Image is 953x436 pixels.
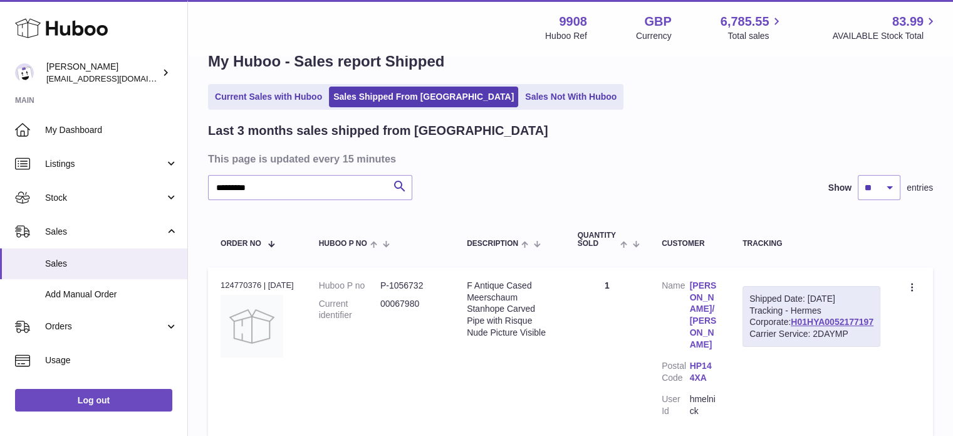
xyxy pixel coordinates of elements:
strong: GBP [644,13,671,30]
span: entries [907,182,933,194]
span: AVAILABLE Stock Total [832,30,938,42]
span: Sales [45,258,178,270]
span: Order No [221,240,261,248]
dd: hmelnick [690,393,718,417]
div: Shipped Date: [DATE] [749,293,873,305]
a: 83.99 AVAILABLE Stock Total [832,13,938,42]
a: Sales Not With Huboo [521,87,621,107]
span: Quantity Sold [578,231,617,248]
a: Log out [15,389,172,412]
span: [EMAIL_ADDRESS][DOMAIN_NAME] [46,73,184,83]
a: [PERSON_NAME]/[PERSON_NAME] [690,280,718,351]
div: Customer [662,240,717,248]
a: H01HYA0052177197 [791,317,873,327]
dt: User Id [662,393,690,417]
div: Carrier Service: 2DAYMP [749,328,873,340]
label: Show [828,182,851,194]
div: Tracking - Hermes Corporate: [742,286,880,348]
span: 6,785.55 [721,13,769,30]
h3: This page is updated every 15 minutes [208,152,930,166]
h2: Last 3 months sales shipped from [GEOGRAPHIC_DATA] [208,122,548,139]
div: Currency [636,30,672,42]
div: 124770376 | [DATE] [221,280,294,291]
span: Listings [45,158,165,170]
span: Add Manual Order [45,289,178,300]
h1: My Huboo - Sales report Shipped [208,51,933,72]
dt: Current identifier [319,298,380,322]
span: My Dashboard [45,124,178,136]
img: internalAdmin-9908@internal.huboo.com [15,63,34,82]
a: 6,785.55 Total sales [721,13,784,42]
span: Sales [45,226,165,238]
span: Stock [45,192,165,204]
div: [PERSON_NAME] [46,61,159,85]
div: Huboo Ref [545,30,587,42]
span: Total sales [727,30,783,42]
dd: P-1056732 [380,280,442,292]
div: F Antique Cased Meerschaum Stanhope Carved Pipe with Risque Nude Picture Visible [467,280,553,339]
td: 1 [565,267,649,436]
div: Tracking [742,240,880,248]
a: Current Sales with Huboo [211,87,326,107]
span: Orders [45,321,165,332]
span: Usage [45,354,178,366]
a: HP14 4XA [690,360,718,384]
span: Huboo P no [319,240,367,248]
span: Description [467,240,518,248]
dt: Postal Code [662,360,690,387]
dt: Name [662,280,690,354]
dt: Huboo P no [319,280,380,292]
strong: 9908 [559,13,587,30]
a: Sales Shipped From [GEOGRAPHIC_DATA] [329,87,518,107]
img: no-photo.jpg [221,295,283,358]
dd: 00067980 [380,298,442,322]
span: 83.99 [892,13,924,30]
